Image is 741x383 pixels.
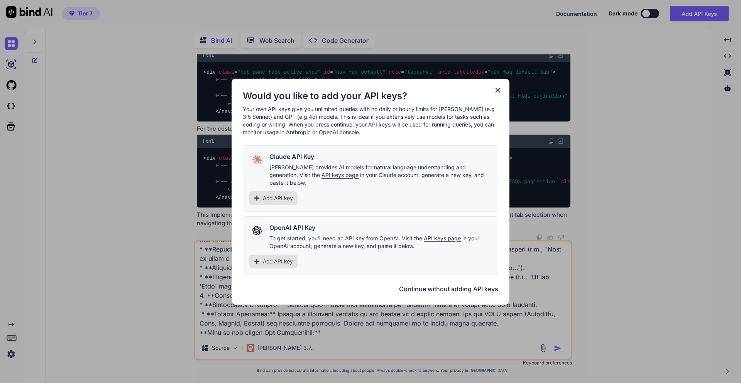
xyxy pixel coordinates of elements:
span: Add API key [263,258,293,265]
p: To get started, you'll need an API key from OpenAI. Visit the in your OpenAI account, generate a ... [269,235,492,250]
button: Continue without adding API keys [399,284,498,294]
span: API keys page [424,235,461,241]
h2: OpenAI API Key [269,223,315,232]
p: [PERSON_NAME] provides AI models for natural language understanding and generation. Visit the in ... [269,164,492,187]
p: Your own API keys give you unlimited queries with no daily or hourly limits for [PERSON_NAME] (e.... [243,105,498,136]
h2: Claude API Key [269,152,314,161]
span: Add API key [263,194,293,202]
span: API keys page [321,172,359,178]
h1: Would you like to add your API keys? [243,90,498,102]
